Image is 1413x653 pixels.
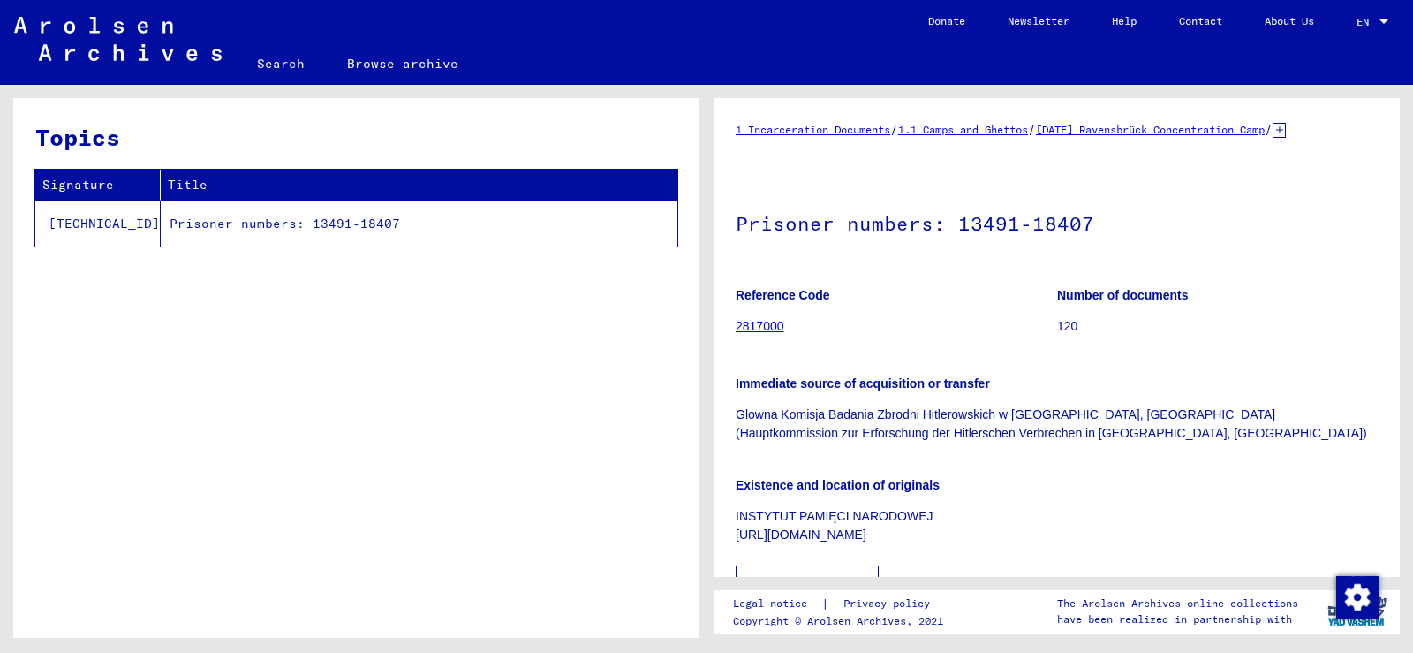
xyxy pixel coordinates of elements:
p: have been realized in partnership with [1057,611,1298,627]
img: Change consent [1336,576,1379,619]
h1: Prisoner numbers: 13491-18407 [736,183,1378,261]
b: Number of documents [1057,288,1189,302]
a: Legal notice [733,595,821,613]
span: / [1265,121,1273,137]
a: Search [236,42,326,85]
div: Change consent [1335,575,1378,618]
h3: Topics [35,120,676,155]
p: Glowna Komisja Badania Zbrodni Hitlerowskich w [GEOGRAPHIC_DATA], [GEOGRAPHIC_DATA] (Hauptkommiss... [736,406,1378,443]
p: Copyright © Arolsen Archives, 2021 [733,613,951,629]
b: Immediate source of acquisition or transfer [736,376,990,391]
span: / [890,121,898,137]
a: Browse archive [326,42,480,85]
p: INSTYTUT PAMIĘCI NARODOWEJ [URL][DOMAIN_NAME] [736,507,1378,544]
p: 120 [1057,317,1378,336]
b: Existence and location of originals [736,478,940,492]
span: / [1028,121,1036,137]
div: | [733,595,951,613]
p: The Arolsen Archives online collections [1057,596,1298,611]
a: Privacy policy [829,595,951,613]
a: [DATE] Ravensbrück Concentration Camp [1036,123,1265,136]
td: [TECHNICAL_ID] [35,201,161,247]
a: 1 Incarceration Documents [736,123,890,136]
b: Reference Code [736,288,830,302]
td: Prisoner numbers: 13491-18407 [161,201,677,247]
img: yv_logo.png [1324,589,1390,634]
a: 2817000 [736,319,784,333]
span: EN [1356,16,1376,28]
th: Title [161,170,677,201]
img: Arolsen_neg.svg [14,17,222,61]
a: 1.1 Camps and Ghettos [898,123,1028,136]
button: Show all meta data [736,566,879,599]
th: Signature [35,170,161,201]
